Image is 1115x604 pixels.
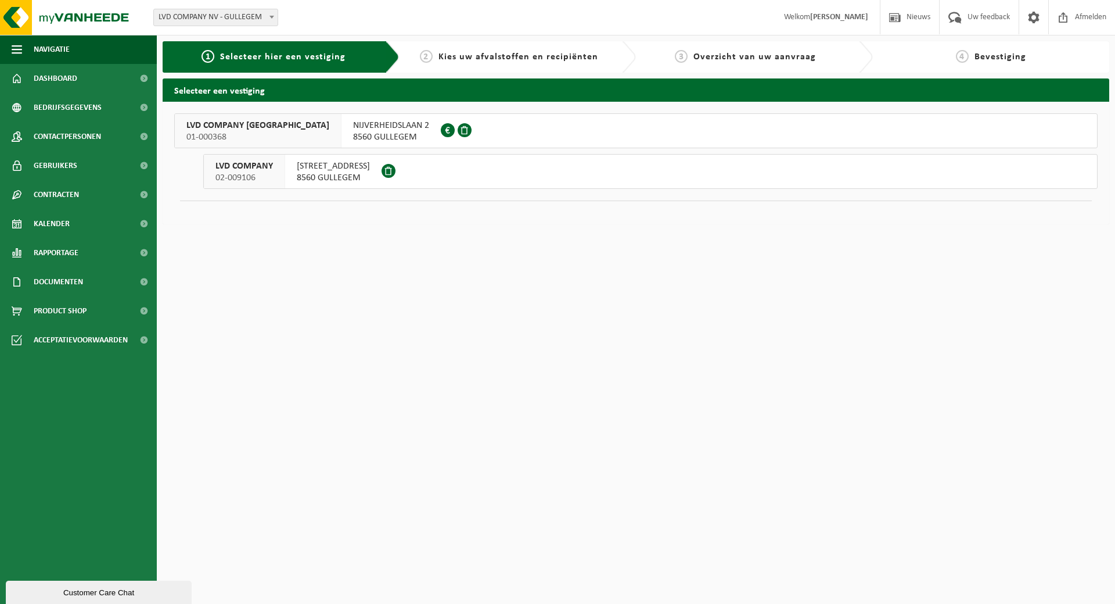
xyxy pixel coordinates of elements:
[174,113,1098,148] button: LVD COMPANY [GEOGRAPHIC_DATA] 01-000368 NIJVERHEIDSLAAN 28560 GULLEGEM
[186,131,329,143] span: 01-000368
[956,50,969,63] span: 4
[297,172,370,184] span: 8560 GULLEGEM
[353,131,429,143] span: 8560 GULLEGEM
[693,52,816,62] span: Overzicht van uw aanvraag
[215,160,273,172] span: LVD COMPANY
[153,9,278,26] span: LVD COMPANY NV - GULLEGEM
[186,120,329,131] span: LVD COMPANY [GEOGRAPHIC_DATA]
[163,78,1109,101] h2: Selecteer een vestiging
[34,326,128,355] span: Acceptatievoorwaarden
[34,122,101,151] span: Contactpersonen
[675,50,688,63] span: 3
[34,180,79,209] span: Contracten
[438,52,598,62] span: Kies uw afvalstoffen en recipiënten
[215,172,273,184] span: 02-009106
[34,209,70,238] span: Kalender
[34,64,77,93] span: Dashboard
[202,50,214,63] span: 1
[297,160,370,172] span: [STREET_ADDRESS]
[34,267,83,296] span: Documenten
[154,9,278,26] span: LVD COMPANY NV - GULLEGEM
[420,50,433,63] span: 2
[353,120,429,131] span: NIJVERHEIDSLAAN 2
[6,578,194,604] iframe: chat widget
[34,296,87,326] span: Product Shop
[34,35,70,64] span: Navigatie
[203,154,1098,189] button: LVD COMPANY 02-009106 [STREET_ADDRESS]8560 GULLEGEM
[974,52,1026,62] span: Bevestiging
[34,93,102,122] span: Bedrijfsgegevens
[810,13,868,22] strong: [PERSON_NAME]
[34,151,77,180] span: Gebruikers
[220,52,346,62] span: Selecteer hier een vestiging
[34,238,78,267] span: Rapportage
